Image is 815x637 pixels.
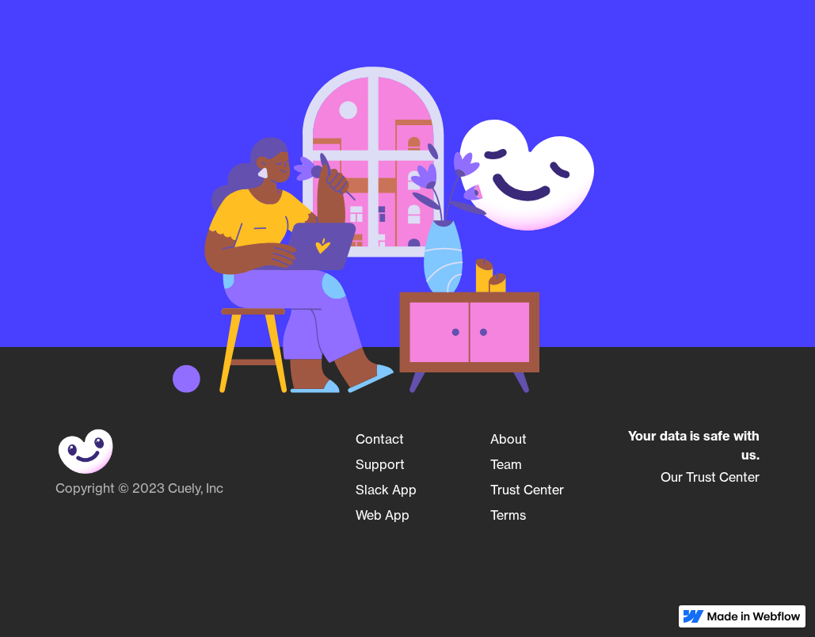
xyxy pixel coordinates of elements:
a: Web App [356,502,409,528]
div: Our Trust Center [625,464,760,490]
a: Contact [356,426,404,452]
div: Copyright © 2023 Cuely, Inc [55,480,340,496]
a: Trust Center [490,477,564,502]
a: Terms [490,502,526,528]
a: Your data is safe with us.Our Trust Center [625,426,760,490]
a: Team [490,452,522,477]
a: About [490,426,527,452]
a: Support [356,452,405,477]
img: Made in Webflow [707,612,801,621]
div: Your data is safe with us. [625,426,760,464]
a: Slack App [356,477,417,502]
